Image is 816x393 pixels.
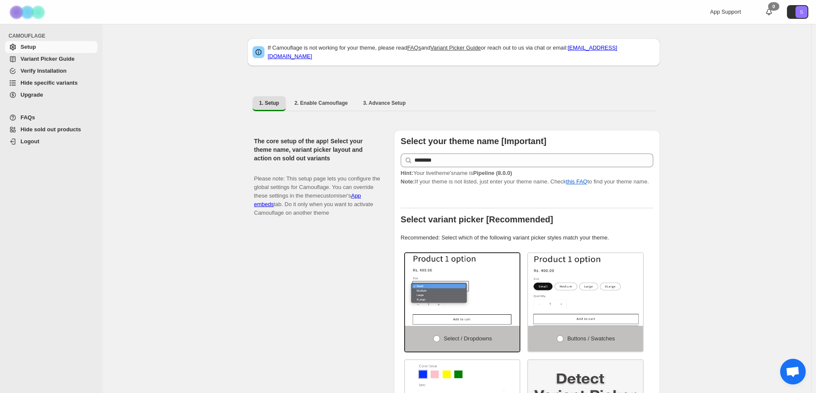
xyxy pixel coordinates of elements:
strong: Note: [401,178,415,185]
a: this FAQ [566,178,587,185]
img: Select / Dropdowns [405,253,520,326]
a: Variant Picker Guide [5,53,97,65]
b: Select variant picker [Recommended] [401,215,553,224]
a: Hide sold out products [5,124,97,136]
text: S [800,9,803,15]
a: Setup [5,41,97,53]
span: Setup [21,44,36,50]
span: Select / Dropdowns [444,335,492,342]
span: App Support [710,9,741,15]
img: Buttons / Swatches [528,253,643,326]
h2: The core setup of the app! Select your theme name, variant picker layout and action on sold out v... [254,137,380,163]
img: Camouflage [7,0,50,24]
strong: Hint: [401,170,414,176]
div: 0 [768,2,779,11]
span: Upgrade [21,92,43,98]
a: FAQs [5,112,97,124]
span: Verify Installation [21,68,67,74]
a: FAQs [407,44,421,51]
p: If your theme is not listed, just enter your theme name. Check to find your theme name. [401,169,653,186]
p: Please note: This setup page lets you configure the global settings for Camouflage. You can overr... [254,166,380,217]
span: Hide specific variants [21,80,78,86]
b: Select your theme name [Important] [401,136,546,146]
span: Buttons / Swatches [567,335,615,342]
span: Variant Picker Guide [21,56,74,62]
strong: Pipeline (8.0.0) [473,170,512,176]
a: Upgrade [5,89,97,101]
span: CAMOUFLAGE [9,33,98,39]
a: Verify Installation [5,65,97,77]
button: Avatar with initials S [787,5,808,19]
span: Logout [21,138,39,145]
div: Aprire la chat [780,359,806,384]
span: 2. Enable Camouflage [294,100,348,106]
span: 1. Setup [259,100,279,106]
a: Logout [5,136,97,148]
span: Hide sold out products [21,126,81,133]
a: Variant Picker Guide [430,44,481,51]
p: If Camouflage is not working for your theme, please read and or reach out to us via chat or email: [268,44,655,61]
span: FAQs [21,114,35,121]
a: 0 [765,8,773,16]
span: 3. Advance Setup [363,100,406,106]
a: Hide specific variants [5,77,97,89]
p: Recommended: Select which of the following variant picker styles match your theme. [401,233,653,242]
span: Avatar with initials S [795,6,807,18]
span: Your live theme's name is [401,170,512,176]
